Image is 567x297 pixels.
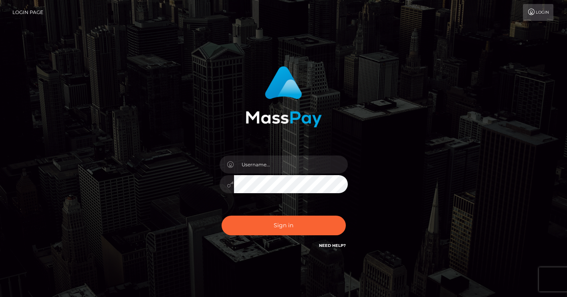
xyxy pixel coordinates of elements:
[222,216,346,235] button: Sign in
[246,66,322,127] img: MassPay Login
[523,4,553,21] a: Login
[319,243,346,248] a: Need Help?
[12,4,43,21] a: Login Page
[234,156,348,174] input: Username...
